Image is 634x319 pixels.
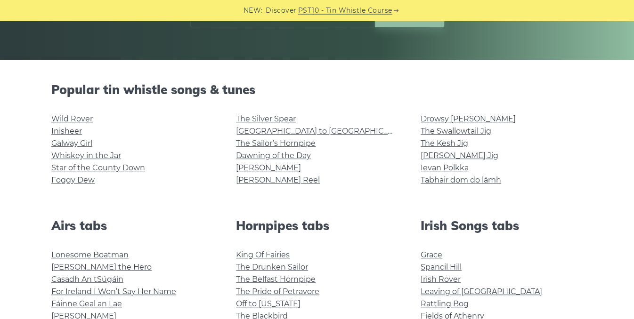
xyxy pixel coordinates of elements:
span: Discover [266,5,297,16]
a: [PERSON_NAME] [236,163,301,172]
a: King Of Fairies [236,250,290,259]
a: Fáinne Geal an Lae [51,299,122,308]
a: Rattling Bog [421,299,469,308]
a: Dawning of the Day [236,151,311,160]
a: Tabhair dom do lámh [421,175,501,184]
h2: Irish Songs tabs [421,218,583,233]
a: Foggy Dew [51,175,95,184]
h2: Airs tabs [51,218,213,233]
a: Leaving of [GEOGRAPHIC_DATA] [421,287,542,296]
a: The Swallowtail Jig [421,127,491,136]
a: The Pride of Petravore [236,287,319,296]
a: The Drunken Sailor [236,263,308,271]
a: [PERSON_NAME] Reel [236,175,320,184]
a: Casadh An tSúgáin [51,275,123,284]
span: NEW: [244,5,263,16]
a: Off to [US_STATE] [236,299,301,308]
a: The Silver Spear [236,114,296,123]
a: [PERSON_NAME] Jig [421,151,498,160]
a: The Belfast Hornpipe [236,275,316,284]
h2: Hornpipes tabs [236,218,398,233]
a: Lonesome Boatman [51,250,129,259]
a: The Kesh Jig [421,139,468,148]
a: Inisheer [51,127,82,136]
a: Ievan Polkka [421,163,469,172]
a: Grace [421,250,442,259]
a: Galway Girl [51,139,92,148]
a: The Sailor’s Hornpipe [236,139,316,148]
a: Spancil Hill [421,263,462,271]
a: For Ireland I Won’t Say Her Name [51,287,176,296]
a: PST10 - Tin Whistle Course [298,5,392,16]
a: Drowsy [PERSON_NAME] [421,114,516,123]
a: Whiskey in the Jar [51,151,121,160]
a: Wild Rover [51,114,93,123]
h2: Popular tin whistle songs & tunes [51,82,583,97]
a: Star of the County Down [51,163,145,172]
a: [GEOGRAPHIC_DATA] to [GEOGRAPHIC_DATA] [236,127,410,136]
a: Irish Rover [421,275,461,284]
a: [PERSON_NAME] the Hero [51,263,152,271]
